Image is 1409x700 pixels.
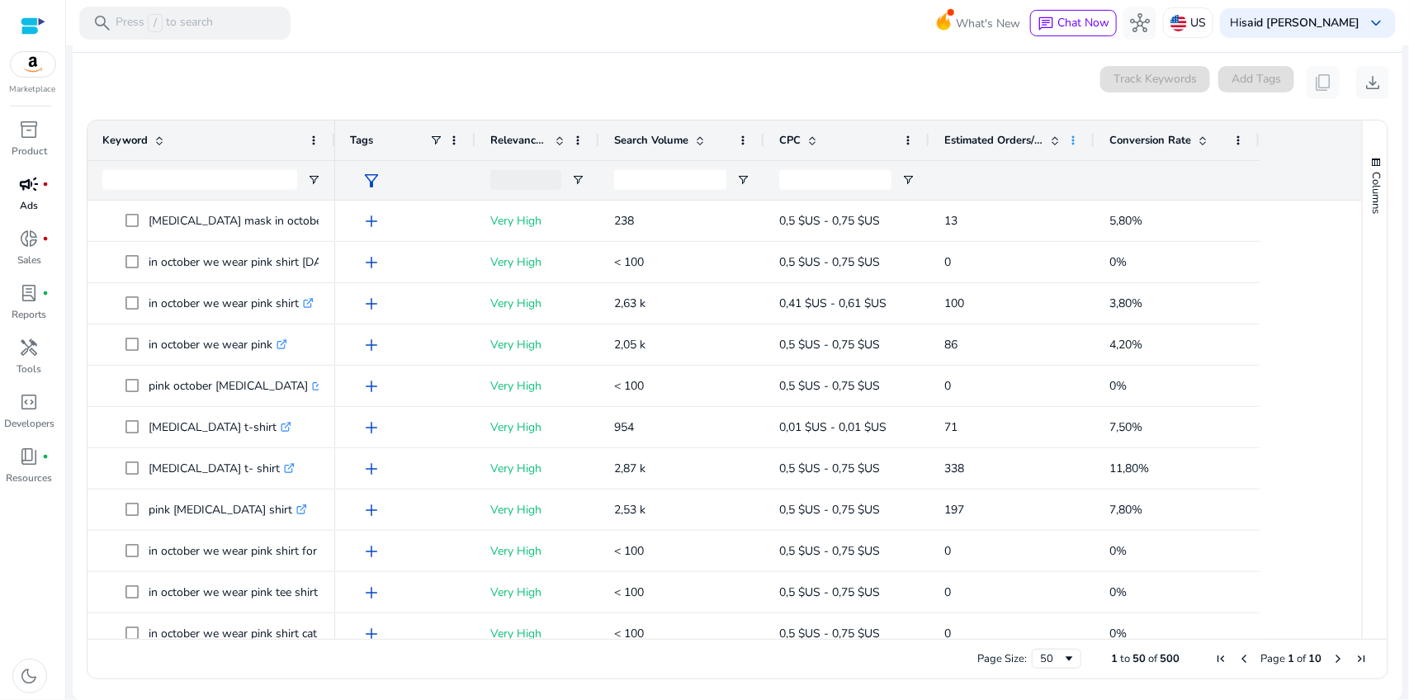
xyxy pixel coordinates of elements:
span: 0,5 $US - 0,75 $US [779,543,880,559]
span: Page [1260,651,1285,666]
span: 1 [1111,651,1118,666]
span: 5,80% [1109,213,1142,229]
span: 86 [944,337,957,352]
p: in october we wear pink tee shirt [149,575,333,609]
span: Keyword [102,133,148,148]
span: download [1363,73,1383,92]
span: / [148,14,163,32]
button: download [1356,66,1389,99]
span: 0,5 $US - 0,75 $US [779,502,880,518]
span: 0,5 $US - 0,75 $US [779,378,880,394]
span: add [362,211,381,231]
span: 0% [1109,584,1127,600]
span: 0 [944,584,951,600]
span: 0 [944,378,951,394]
span: campaign [20,174,40,194]
span: 954 [614,419,634,435]
span: Estimated Orders/Month [944,133,1043,148]
p: Developers [4,416,54,431]
span: 50 [1132,651,1146,666]
span: Search Volume [614,133,688,148]
span: add [362,542,381,561]
span: 338 [944,461,964,476]
span: add [362,335,381,355]
p: [MEDICAL_DATA] t-shirt [149,410,291,444]
p: Very High [490,286,584,320]
span: fiber_manual_record [43,453,50,460]
span: fiber_manual_record [43,235,50,242]
span: add [362,500,381,520]
span: donut_small [20,229,40,248]
p: in october we wear pink shirt for women [149,534,374,568]
img: amazon.svg [11,52,55,77]
span: What's New [956,9,1020,38]
span: keyboard_arrow_down [1366,13,1386,33]
span: 0% [1109,626,1127,641]
span: Columns [1369,172,1383,214]
b: said [PERSON_NAME] [1241,15,1359,31]
span: 0 [944,543,951,559]
span: inventory_2 [20,120,40,140]
span: 7,50% [1109,419,1142,435]
p: Tools [17,362,42,376]
span: 7,80% [1109,502,1142,518]
span: 0% [1109,378,1127,394]
p: Ads [21,198,39,213]
div: Previous Page [1237,652,1251,665]
button: Open Filter Menu [901,173,915,187]
span: < 100 [614,626,644,641]
span: 71 [944,419,957,435]
span: search [92,13,112,33]
span: 0 [944,254,951,270]
span: 10 [1308,651,1322,666]
span: book_4 [20,447,40,466]
p: Product [12,144,47,158]
span: filter_alt [362,171,381,191]
span: 0% [1109,254,1127,270]
p: Very High [490,410,584,444]
button: hub [1123,7,1156,40]
p: Resources [7,471,53,485]
p: Marketplace [10,83,56,96]
p: pink [MEDICAL_DATA] shirt [149,493,307,527]
span: 0,5 $US - 0,75 $US [779,213,880,229]
p: US [1190,8,1206,37]
p: in october we wear pink shirt [149,286,314,320]
span: Conversion Rate [1109,133,1191,148]
p: Very High [490,245,584,279]
p: pink october [MEDICAL_DATA] [149,369,323,403]
div: Next Page [1331,652,1345,665]
span: lab_profile [20,283,40,303]
p: Sales [17,253,41,267]
p: in october we wear pink shirt [DATE] [149,245,352,279]
span: 0 [944,626,951,641]
p: Press to search [116,14,213,32]
span: Relevance Score [490,133,548,148]
span: 2,63 k [614,296,645,311]
p: in october we wear pink shirt cat [149,617,332,650]
span: 500 [1160,651,1180,666]
span: fiber_manual_record [43,290,50,296]
span: 1 [1288,651,1294,666]
input: Keyword Filter Input [102,170,297,190]
span: 0,5 $US - 0,75 $US [779,337,880,352]
span: < 100 [614,584,644,600]
span: < 100 [614,254,644,270]
div: Last Page [1355,652,1368,665]
span: handyman [20,338,40,357]
p: [MEDICAL_DATA] t- shirt [149,452,295,485]
p: Very High [490,369,584,403]
span: of [1148,651,1157,666]
span: 100 [944,296,964,311]
span: add [362,294,381,314]
p: [MEDICAL_DATA] mask in october we wear pink [149,204,414,238]
span: < 100 [614,543,644,559]
p: in october we wear pink [149,328,287,362]
input: Search Volume Filter Input [614,170,726,190]
span: 238 [614,213,634,229]
div: 50 [1040,651,1062,666]
span: add [362,583,381,603]
p: Very High [490,452,584,485]
p: Very High [490,493,584,527]
span: add [362,624,381,644]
